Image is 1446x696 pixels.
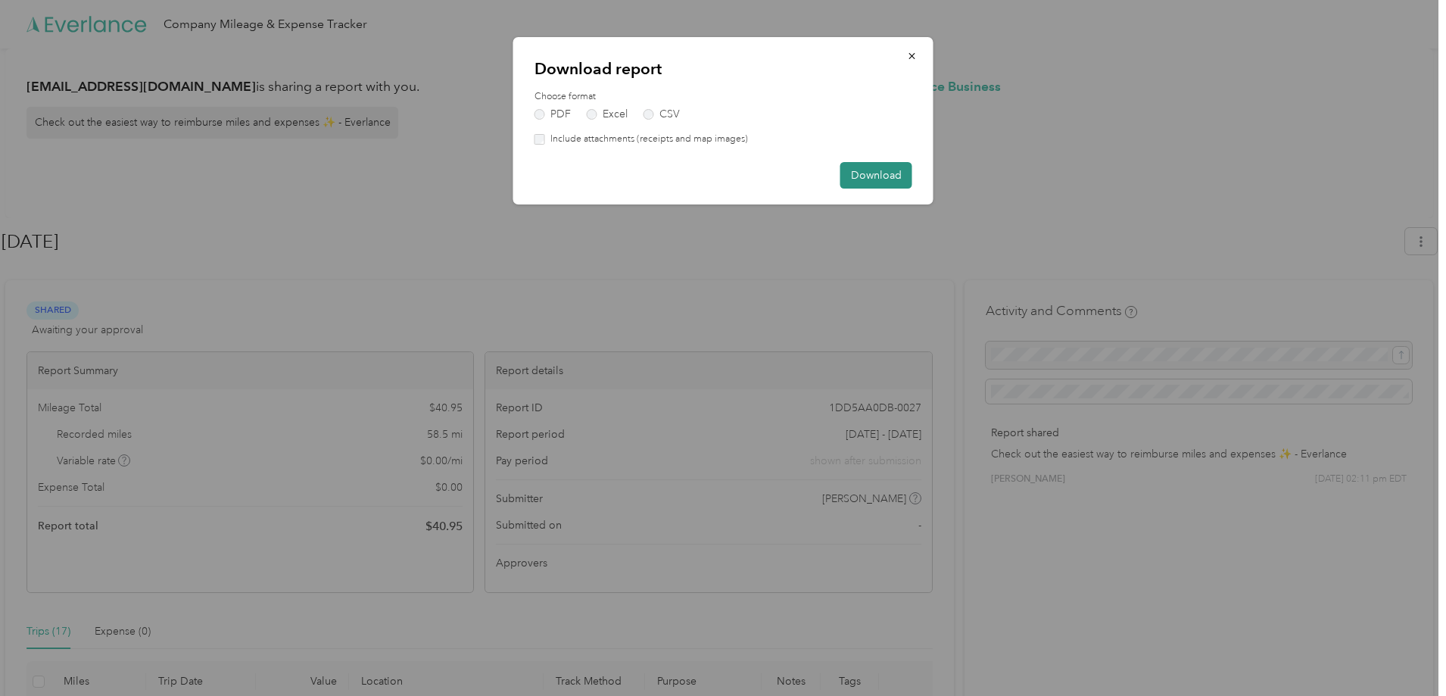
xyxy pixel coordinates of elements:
[644,109,680,120] label: CSV
[545,133,748,146] label: Include attachments (receipts and map images)
[534,90,912,104] label: Choose format
[840,162,912,189] button: Download
[587,109,628,120] label: Excel
[534,58,912,80] p: Download report
[534,109,571,120] label: PDF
